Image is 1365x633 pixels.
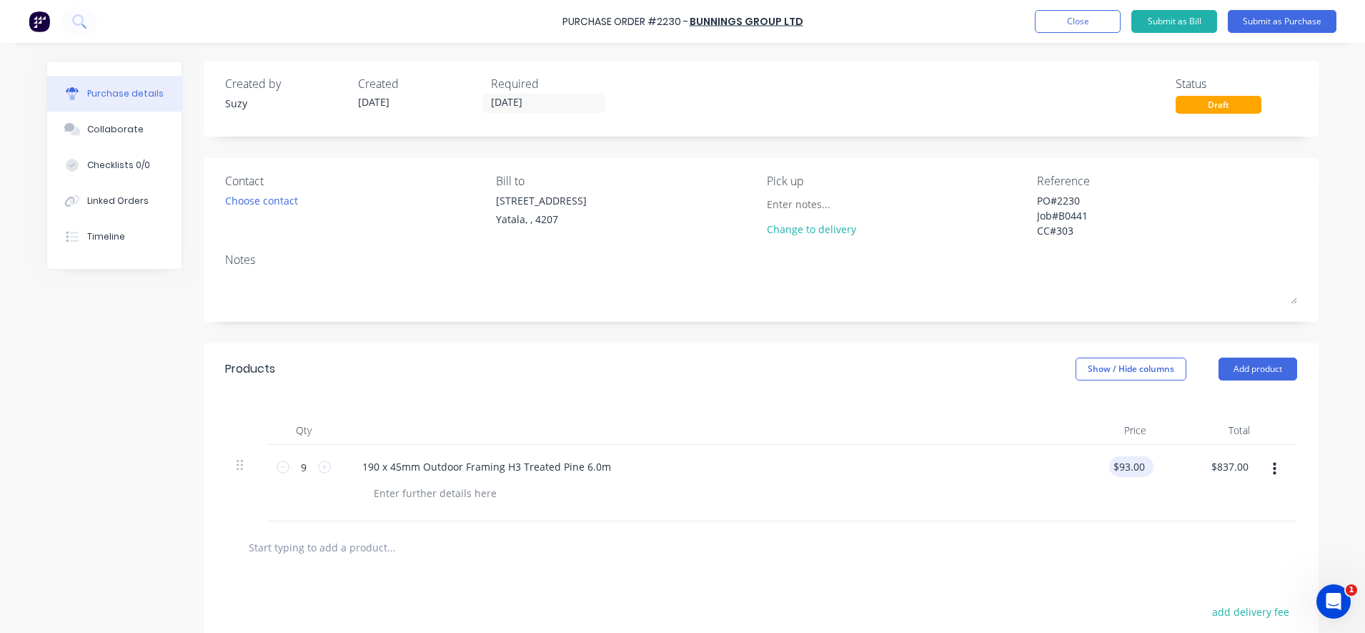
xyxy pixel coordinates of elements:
[9,6,36,33] button: go back
[1037,193,1216,238] textarea: PO#2230 Job#B0441 CC#303
[11,274,274,307] div: Paul says…
[11,307,234,408] div: Hi Suzy,This is scheduled for release next week :) At which point you'll be able to fully customi...
[1346,584,1357,596] span: 1
[29,11,50,32] img: Factory
[1054,416,1158,445] div: Price
[69,18,133,32] p: Active 2h ago
[47,147,182,183] button: Checklists 0/0
[1316,584,1351,619] iframe: Intercom live chat
[225,96,347,111] div: Suzy
[1037,172,1297,190] div: Reference
[1158,416,1261,445] div: Total
[87,195,149,207] div: Linked Orders
[61,278,142,288] b: [PERSON_NAME]
[1203,602,1297,621] button: add delivery fee
[225,251,1297,268] div: Notes
[496,172,756,190] div: Bill to
[690,14,803,29] a: Bunnings Group Ltd
[1076,358,1186,381] button: Show / Hide columns
[248,533,534,561] input: Start typing to add a product...
[767,193,897,215] input: Enter notes...
[1131,10,1217,33] button: Submit as Bill
[23,315,223,400] div: Hi Suzy, This is scheduled for release next week :) At which point you'll be able to fully custom...
[87,123,144,136] div: Collaborate
[68,468,79,480] button: Upload attachment
[45,468,56,480] button: Gif picker
[767,172,1027,190] div: Pick up
[1176,96,1261,114] div: Draft
[43,276,57,290] img: Profile image for Paul
[245,463,268,486] button: Send a message…
[225,193,298,208] div: Choose contact
[63,226,263,254] div: No I need to edit PO template to remove the xero number. Not tool box.
[41,8,64,31] img: Profile image for Paul
[11,307,274,440] div: Paul says…
[47,76,182,112] button: Purchase details
[87,87,164,100] div: Purchase details
[12,438,274,463] textarea: Message…
[29,94,52,117] img: Profile image for Team
[23,411,135,420] div: [PERSON_NAME] • 5h ago
[358,75,480,92] div: Created
[1228,10,1336,33] button: Submit as Purchase
[496,212,587,227] div: Yatala, , 4207
[11,217,274,274] div: Suzy says…
[87,230,125,243] div: Timeline
[64,99,88,110] span: Team
[225,172,485,190] div: Contact
[1176,75,1297,92] div: Status
[91,468,102,480] button: Start recording
[491,75,612,92] div: Required
[47,219,182,255] button: Timeline
[268,416,339,445] div: Qty
[11,76,274,206] div: Profile image for TeamTeamfrom FactoryHi Suzy,If your team is laser cutting components, we have s...
[61,277,244,290] div: joined the conversation
[11,76,274,217] div: Team says…
[225,75,347,92] div: Created by
[1035,10,1121,33] button: Close
[47,112,182,147] button: Collaborate
[22,468,34,480] button: Emoji picker
[69,7,162,18] h1: [PERSON_NAME]
[562,14,688,29] div: Purchase Order #2230 -
[251,6,277,31] div: Close
[47,183,182,219] button: Linked Orders
[496,193,587,208] div: [STREET_ADDRESS]
[51,217,274,262] div: No I need to edit PO template to remove the xero number. Not tool box.
[767,222,897,237] div: Change to delivery
[224,6,251,33] button: Home
[351,456,622,477] div: 190 x 45mm Outdoor Framing H3 Treated Pine 6.0m
[225,360,275,378] div: Products
[88,99,147,110] span: from Factory
[87,159,150,172] div: Checklists 0/0
[1218,358,1297,381] button: Add product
